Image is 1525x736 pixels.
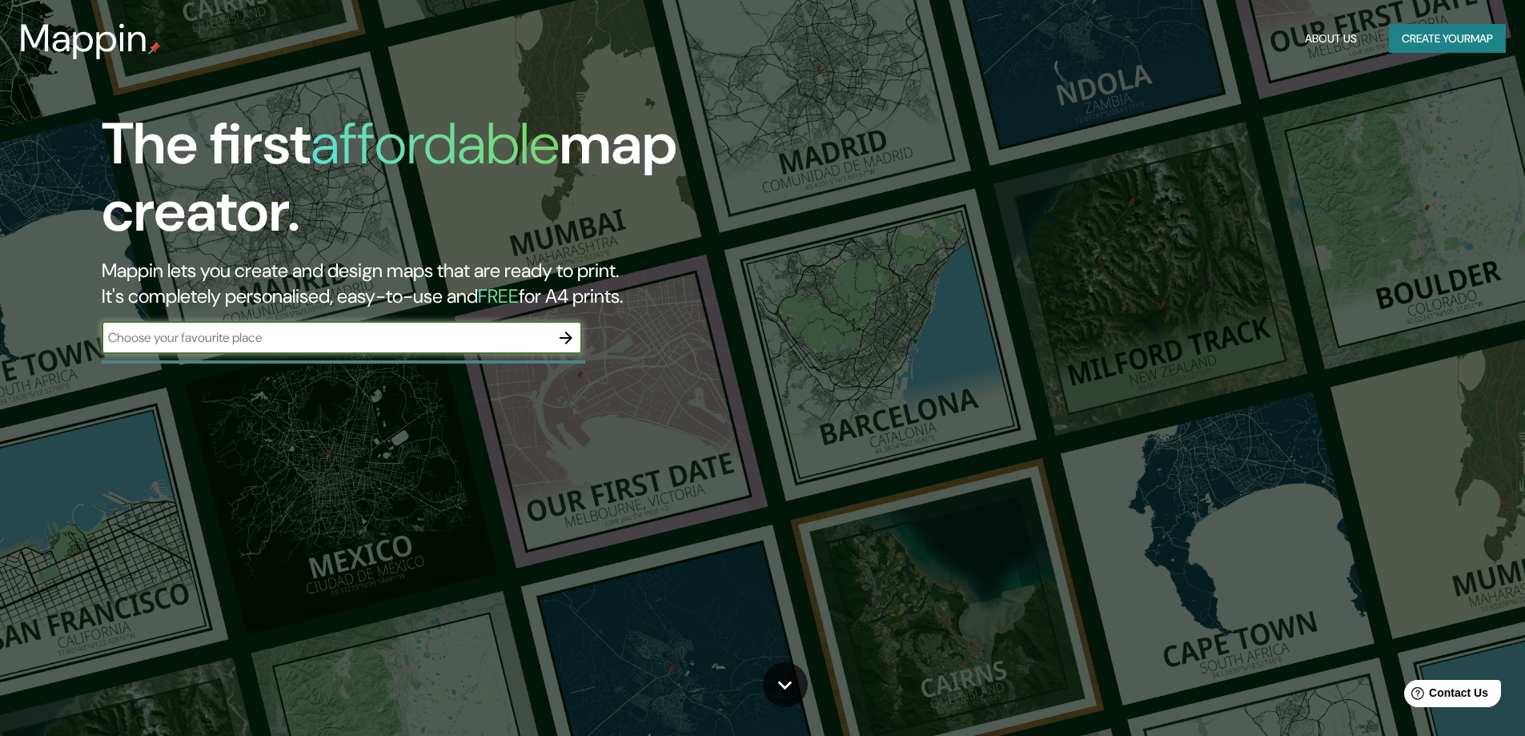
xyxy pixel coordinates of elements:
h2: Mappin lets you create and design maps that are ready to print. It's completely personalised, eas... [102,258,865,309]
img: mappin-pin [148,42,161,54]
button: About Us [1298,24,1363,54]
h5: FREE [478,284,519,308]
button: Create yourmap [1389,24,1506,54]
h1: affordable [311,107,560,181]
iframe: Help widget launcher [1383,674,1507,718]
input: Choose your favourite place [102,328,550,347]
h1: The first map creator. [102,111,865,258]
h3: Mappin [19,16,148,61]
